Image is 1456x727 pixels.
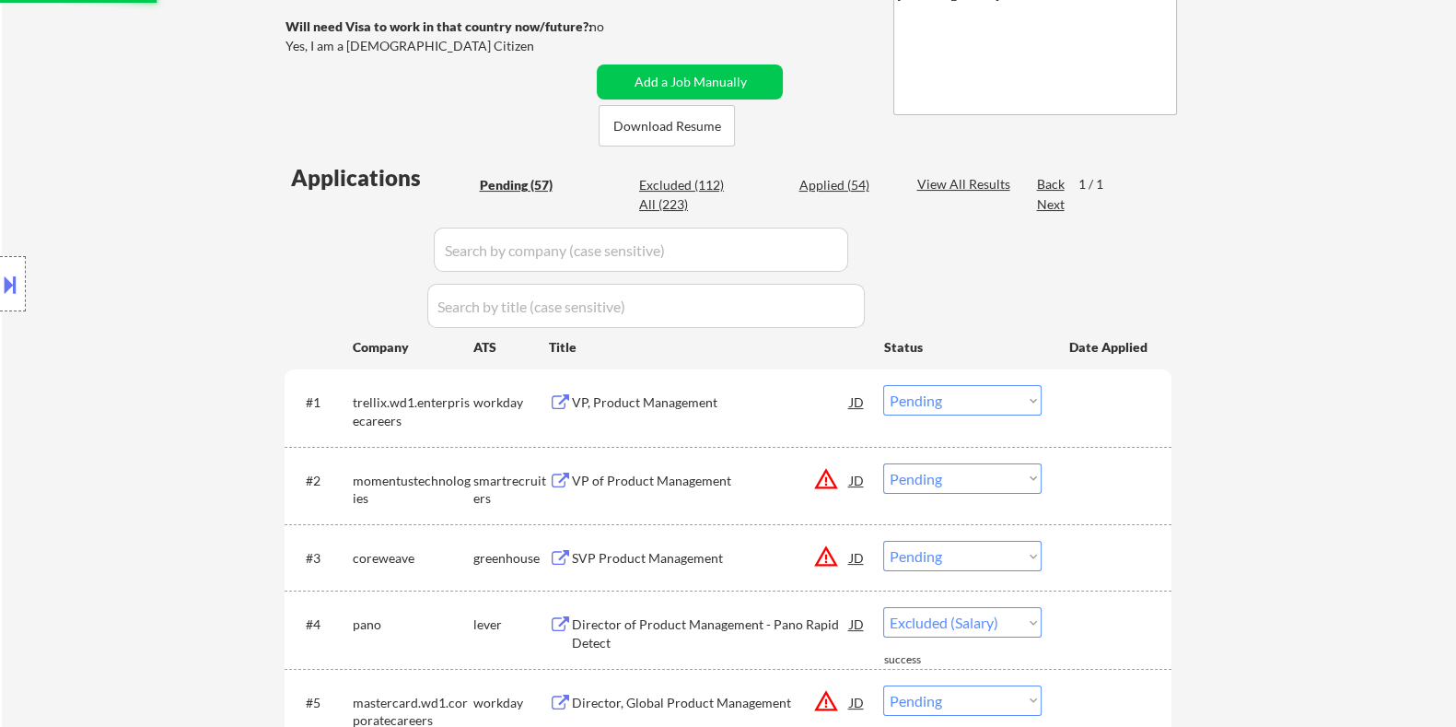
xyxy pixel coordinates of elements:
div: Pending (57) [479,176,571,194]
div: VP, Product Management [571,393,849,412]
strong: Will need Visa to work in that country now/future?: [285,18,591,34]
div: #3 [305,549,337,568]
div: Applications [290,167,472,189]
div: Next [1036,195,1066,214]
button: warning_amber [812,688,838,714]
button: Add a Job Manually [597,64,783,100]
div: workday [472,694,548,712]
div: #2 [305,472,337,490]
div: JD [847,607,866,640]
div: no [588,18,641,36]
button: Download Resume [599,105,735,147]
div: greenhouse [472,549,548,568]
div: Date Applied [1068,338,1149,357]
button: warning_amber [812,544,838,569]
div: Director of Product Management - Pano Rapid Detect [571,616,849,651]
div: JD [847,686,866,719]
div: VP of Product Management [571,472,849,490]
div: SVP Product Management [571,549,849,568]
div: coreweave [352,549,472,568]
div: pano [352,616,472,634]
div: Applied (54) [798,176,891,194]
div: ATS [472,338,548,357]
div: Excluded (112) [639,176,731,194]
div: smartrecruiters [472,472,548,508]
div: Director, Global Product Management [571,694,849,712]
input: Search by title (case sensitive) [427,284,865,328]
input: Search by company (case sensitive) [434,228,848,272]
div: workday [472,393,548,412]
div: View All Results [916,175,1015,193]
div: JD [847,463,866,497]
div: trellix.wd1.enterprisecareers [352,393,472,429]
div: lever [472,616,548,634]
div: Title [548,338,866,357]
div: 1 / 1 [1077,175,1120,193]
div: Company [352,338,472,357]
div: success [883,652,957,668]
div: Status [883,330,1042,363]
div: JD [847,541,866,574]
div: #5 [305,694,337,712]
div: Back [1036,175,1066,193]
div: Yes, I am a [DEMOGRAPHIC_DATA] Citizen [285,37,596,55]
div: JD [847,385,866,418]
div: #4 [305,616,337,634]
button: warning_amber [812,466,838,492]
div: All (223) [639,195,731,214]
div: momentustechnologies [352,472,472,508]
